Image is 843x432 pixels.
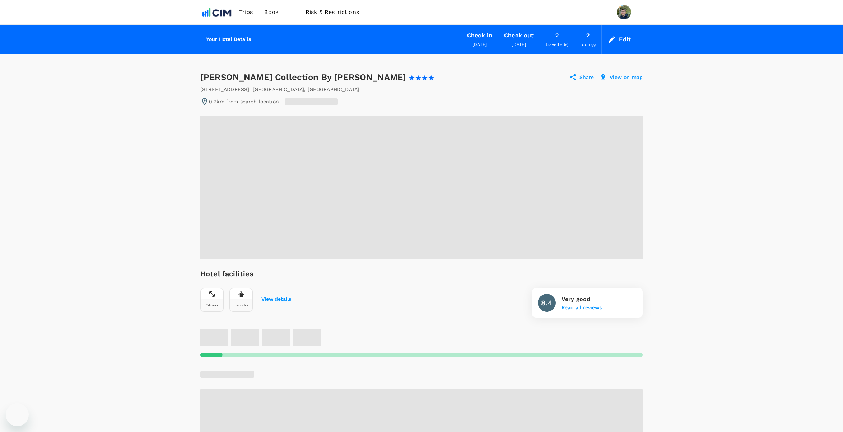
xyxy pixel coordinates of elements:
[261,296,291,302] button: View details
[200,71,441,83] div: [PERSON_NAME] Collection By [PERSON_NAME]
[610,74,643,81] p: View on map
[264,8,279,17] span: Book
[541,297,552,309] h6: 8.4
[586,30,590,41] div: 2
[209,98,279,105] p: 0.2km from search location
[579,74,594,81] p: Share
[617,5,631,19] img: Christopher Hamilton
[200,86,359,93] div: [STREET_ADDRESS] , [GEOGRAPHIC_DATA] , [GEOGRAPHIC_DATA]
[205,303,218,307] div: Fitness
[200,268,291,280] h6: Hotel facilities
[619,34,631,44] div: Edit
[234,303,248,307] div: Laundry
[467,30,492,41] div: Check in
[555,30,559,41] div: 2
[6,403,29,426] iframe: Button to launch messaging window
[472,42,487,47] span: [DATE]
[206,36,251,43] h6: Your Hotel Details
[512,42,526,47] span: [DATE]
[200,4,233,20] img: CIM ENVIRONMENTAL PTY LTD
[504,30,534,41] div: Check out
[580,42,596,47] span: room(s)
[239,8,253,17] span: Trips
[306,8,359,17] span: Risk & Restrictions
[546,42,569,47] span: traveller(s)
[562,295,602,304] p: Very good
[562,305,602,311] button: Read all reviews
